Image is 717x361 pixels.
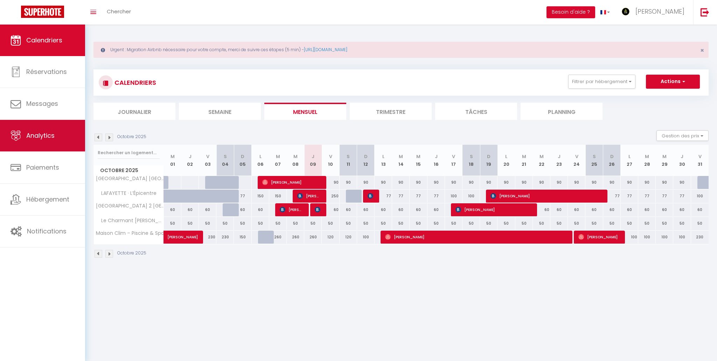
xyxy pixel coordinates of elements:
[164,203,181,216] div: 60
[480,145,497,176] th: 19
[540,153,544,160] abbr: M
[470,153,473,160] abbr: S
[357,203,375,216] div: 60
[224,153,227,160] abbr: S
[392,176,410,189] div: 90
[164,231,181,244] a: [PERSON_NAME]
[550,176,568,189] div: 90
[610,153,614,160] abbr: D
[276,153,280,160] abbr: M
[410,203,427,216] div: 60
[522,153,526,160] abbr: M
[322,231,339,244] div: 120
[234,217,251,230] div: 50
[673,145,691,176] th: 30
[234,203,251,216] div: 60
[241,153,244,160] abbr: D
[199,217,216,230] div: 50
[621,231,638,244] div: 100
[700,47,704,54] button: Close
[656,130,709,141] button: Gestion des prix
[410,217,427,230] div: 50
[656,231,673,244] div: 100
[181,145,199,176] th: 02
[416,153,420,160] abbr: M
[322,190,339,203] div: 250
[199,203,216,216] div: 60
[427,145,445,176] th: 16
[167,227,200,240] span: [PERSON_NAME]
[585,145,603,176] th: 25
[392,190,410,203] div: 77
[691,231,709,244] div: 230
[638,145,656,176] th: 28
[550,203,568,216] div: 60
[462,145,480,176] th: 18
[445,190,462,203] div: 100
[26,195,69,204] span: Hébergement
[368,189,374,203] span: [PERSON_NAME]
[635,7,684,16] span: [PERSON_NAME]
[691,190,709,203] div: 100
[427,217,445,230] div: 50
[287,217,304,230] div: 50
[357,176,375,189] div: 90
[93,42,709,58] div: Urgent : Migration Airbnb nécessaire pour votre compte, merci de suivre ces étapes (5 min) -
[435,153,438,160] abbr: J
[521,103,603,120] li: Planning
[392,217,410,230] div: 50
[375,203,392,216] div: 60
[462,176,480,189] div: 90
[638,217,656,230] div: 50
[252,190,269,203] div: 150
[322,217,339,230] div: 50
[26,131,55,140] span: Analytics
[164,217,181,230] div: 50
[480,217,497,230] div: 50
[262,176,321,189] span: [PERSON_NAME]
[656,176,673,189] div: 90
[269,217,287,230] div: 50
[435,103,517,120] li: Tâches
[515,217,533,230] div: 50
[347,153,350,160] abbr: S
[385,230,566,244] span: [PERSON_NAME]
[427,176,445,189] div: 90
[392,145,410,176] th: 14
[95,176,165,181] span: [GEOGRAPHIC_DATA] [GEOGRAPHIC_DATA]
[497,145,515,176] th: 20
[638,176,656,189] div: 90
[673,176,691,189] div: 90
[621,203,638,216] div: 60
[98,147,160,159] input: Rechercher un logement...
[638,231,656,244] div: 100
[95,203,165,209] span: [GEOGRAPHIC_DATA] 2 [GEOGRAPHIC_DATA]
[375,145,392,176] th: 13
[691,217,709,230] div: 50
[585,176,603,189] div: 90
[445,176,462,189] div: 90
[375,190,392,203] div: 77
[304,47,347,53] a: [URL][DOMAIN_NAME]
[199,231,216,244] div: 230
[603,203,621,216] div: 60
[340,145,357,176] th: 11
[452,153,455,160] abbr: V
[645,153,649,160] abbr: M
[26,163,59,172] span: Paiements
[95,190,158,197] span: LAFAYETTE · L’Épicentre
[107,8,131,15] span: Chercher
[287,145,304,176] th: 08
[234,145,251,176] th: 05
[462,217,480,230] div: 50
[593,153,596,160] abbr: S
[375,176,392,189] div: 90
[259,153,262,160] abbr: L
[199,145,216,176] th: 03
[340,231,357,244] div: 120
[490,189,601,203] span: [PERSON_NAME]
[533,203,550,216] div: 60
[497,217,515,230] div: 50
[264,103,346,120] li: Mensuel
[533,145,550,176] th: 22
